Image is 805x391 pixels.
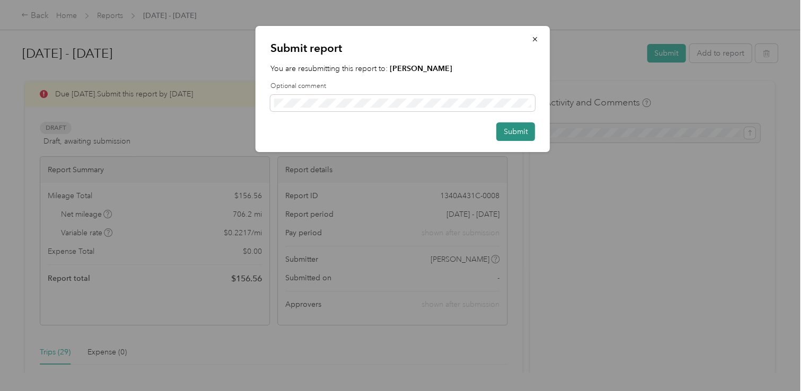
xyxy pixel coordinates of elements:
p: You are resubmitting this report to: [270,63,535,74]
iframe: Everlance-gr Chat Button Frame [746,332,805,391]
p: Submit report [270,41,535,56]
button: Submit [496,122,535,141]
label: Optional comment [270,82,535,91]
strong: [PERSON_NAME] [390,64,452,73]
